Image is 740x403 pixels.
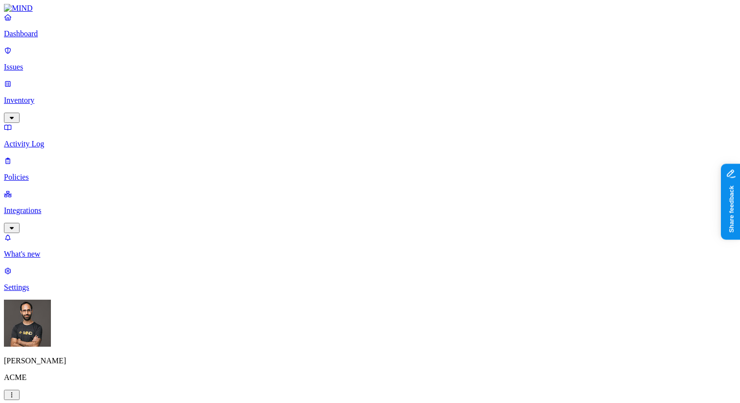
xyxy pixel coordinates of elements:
[4,173,736,182] p: Policies
[4,266,736,292] a: Settings
[4,63,736,71] p: Issues
[4,96,736,105] p: Inventory
[4,4,33,13] img: MIND
[4,4,736,13] a: MIND
[4,79,736,121] a: Inventory
[4,250,736,259] p: What's new
[4,283,736,292] p: Settings
[4,140,736,148] p: Activity Log
[4,356,736,365] p: [PERSON_NAME]
[4,46,736,71] a: Issues
[4,373,736,382] p: ACME
[4,156,736,182] a: Policies
[4,13,736,38] a: Dashboard
[4,206,736,215] p: Integrations
[4,29,736,38] p: Dashboard
[4,123,736,148] a: Activity Log
[4,190,736,232] a: Integrations
[4,300,51,347] img: Ohad Abarbanel
[4,233,736,259] a: What's new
